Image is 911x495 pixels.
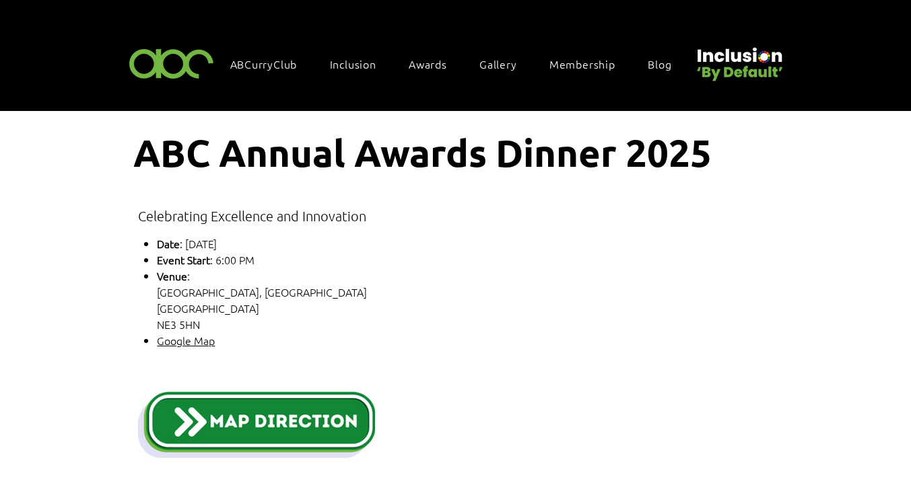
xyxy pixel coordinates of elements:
[641,50,691,78] a: Blog
[224,50,692,78] nav: Site
[473,50,537,78] a: Gallery
[648,56,671,71] span: Blog
[549,56,615,71] span: Membership
[157,333,215,348] a: Google Map
[157,268,187,283] span: Venue
[157,252,613,268] p: : 6:00 PM
[543,50,636,78] a: Membership
[157,236,180,251] span: Date
[157,268,613,332] p: : [GEOGRAPHIC_DATA], [GEOGRAPHIC_DATA] [GEOGRAPHIC_DATA] NE3 5HN
[224,50,318,78] a: ABCurryClub
[138,387,375,461] img: Blue Modern Game Button Twitch Panel.png
[323,50,397,78] div: Inclusion
[692,36,785,83] img: Untitled design (22).png
[157,252,210,267] span: Event Start
[402,50,467,78] div: Awards
[133,128,712,176] span: ABC Annual Awards Dinner 2025
[409,56,447,71] span: Awards
[157,235,613,252] p: : [DATE]
[330,56,376,71] span: Inclusion
[479,56,517,71] span: Gallery
[138,208,366,224] span: Celebrating Excellence and Innovation
[125,43,218,83] img: ABC-Logo-Blank-Background-01-01-2.png
[230,56,298,71] span: ABCurryClub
